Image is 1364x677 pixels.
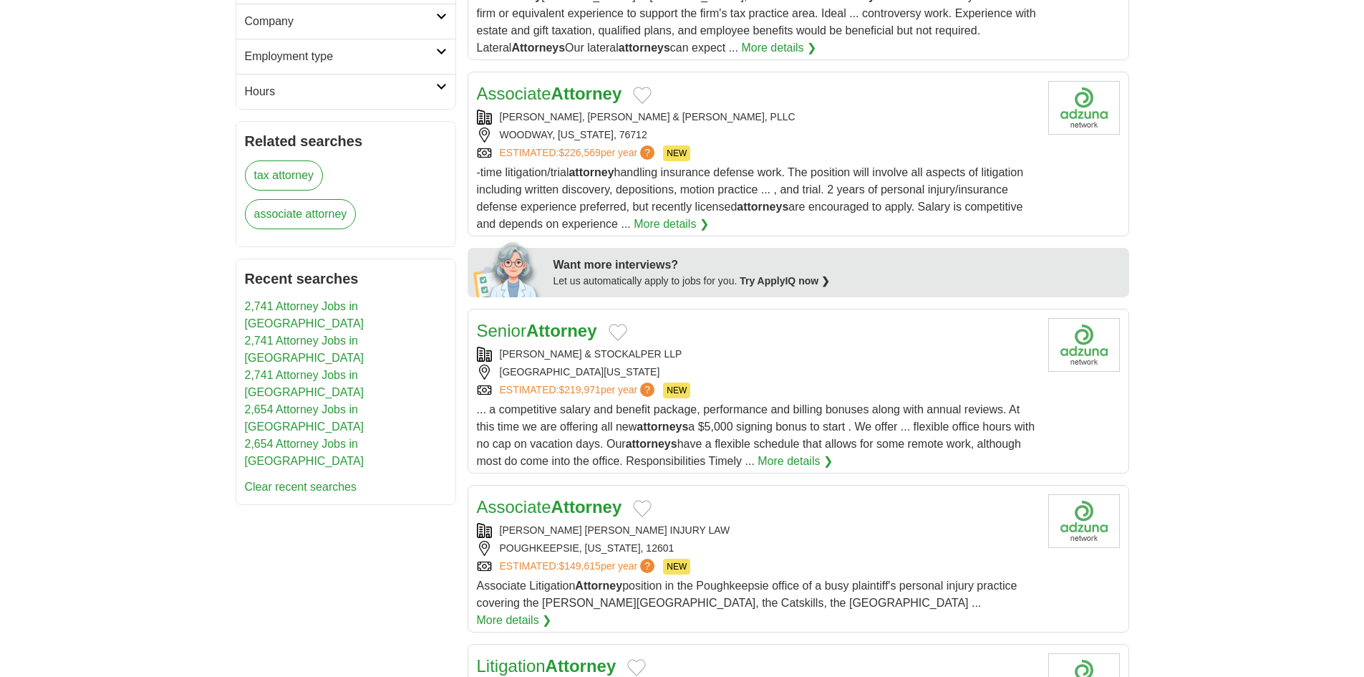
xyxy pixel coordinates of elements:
span: NEW [663,383,690,398]
div: Want more interviews? [553,256,1121,274]
strong: Attorneys [511,42,565,54]
span: -time litigation/trial handling insurance defense work. The position will involve all aspects of ... [477,166,1024,230]
a: ESTIMATED:$219,971per year? [500,383,658,398]
span: Associate Litigation position in the Poughkeepsie office of a busy plaintiff's personal injury pr... [477,580,1017,609]
div: Let us automatically apply to jobs for you. [553,274,1121,289]
a: Clear recent searches [245,481,357,493]
a: More details ❯ [477,612,552,629]
strong: Attorney [551,497,622,517]
a: Company [236,4,455,39]
strong: attorneys [626,438,677,450]
span: ? [640,145,654,160]
strong: Attorney [526,321,597,340]
div: [PERSON_NAME] & STOCKALPER LLP [477,347,1037,362]
a: 2,741 Attorney Jobs in [GEOGRAPHIC_DATA] [245,335,364,364]
div: [GEOGRAPHIC_DATA][US_STATE] [477,365,1037,380]
a: 2,741 Attorney Jobs in [GEOGRAPHIC_DATA] [245,300,364,330]
a: More details ❯ [634,216,709,233]
span: $219,971 [558,384,600,395]
img: apply-iq-scientist.png [473,240,543,297]
span: $226,569 [558,147,600,158]
img: Company logo [1048,494,1120,548]
h2: Hours [245,83,436,100]
a: AssociateAttorney [477,497,622,517]
h2: Employment type [245,48,436,65]
a: More details ❯ [758,453,833,470]
a: More details ❯ [741,39,816,57]
a: Employment type [236,39,455,74]
h2: Related searches [245,130,447,152]
span: ? [640,559,654,573]
img: Company logo [1048,81,1120,135]
a: tax attorney [245,160,324,191]
span: ? [640,383,654,397]
span: ... a competitive salary and benefit package, performance and billing bonuses along with annual r... [477,403,1035,467]
a: 2,654 Attorney Jobs in [GEOGRAPHIC_DATA] [245,438,364,467]
div: WOODWAY, [US_STATE], 76712 [477,128,1037,143]
a: Try ApplyIQ now ❯ [740,275,830,287]
strong: attorneys [637,421,688,433]
a: associate attorney [245,199,357,229]
button: Add to favorite jobs [609,324,627,341]
button: Add to favorite jobs [633,87,652,104]
strong: attorneys [619,42,670,54]
h2: Company [245,13,436,30]
h2: Recent searches [245,268,447,289]
a: ESTIMATED:$226,569per year? [500,145,658,161]
div: POUGHKEEPSIE, [US_STATE], 12601 [477,541,1037,556]
a: 2,654 Attorney Jobs in [GEOGRAPHIC_DATA] [245,403,364,433]
span: $149,615 [558,560,600,572]
span: NEW [663,145,690,161]
img: Company logo [1048,318,1120,372]
a: 2,741 Attorney Jobs in [GEOGRAPHIC_DATA] [245,369,364,398]
button: Add to favorite jobs [627,659,646,676]
a: ESTIMATED:$149,615per year? [500,559,658,575]
strong: Attorney [546,656,616,676]
a: AssociateAttorney [477,84,622,103]
button: Add to favorite jobs [633,500,652,517]
strong: attorneys [737,201,788,213]
strong: attorney [569,166,614,178]
strong: Attorney [551,84,622,103]
strong: Attorney [575,580,622,592]
a: LitigationAttorney [477,656,616,676]
span: NEW [663,559,690,575]
a: Hours [236,74,455,109]
a: SeniorAttorney [477,321,597,340]
div: [PERSON_NAME], [PERSON_NAME] & [PERSON_NAME], PLLC [477,110,1037,125]
div: [PERSON_NAME] [PERSON_NAME] INJURY LAW [477,523,1037,538]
